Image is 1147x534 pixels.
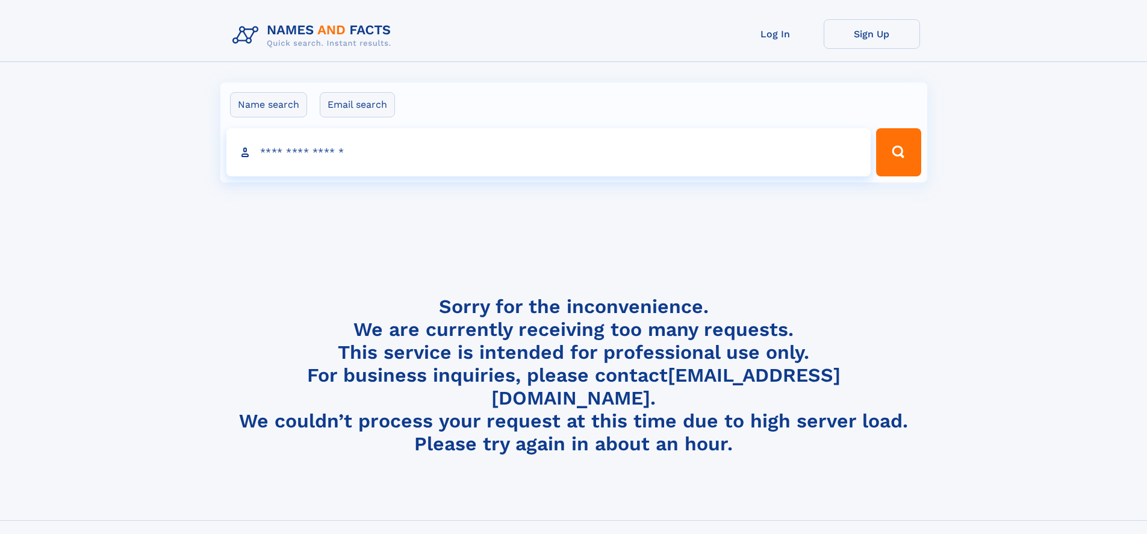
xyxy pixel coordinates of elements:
[320,92,395,117] label: Email search
[491,364,841,409] a: [EMAIL_ADDRESS][DOMAIN_NAME]
[824,19,920,49] a: Sign Up
[876,128,921,176] button: Search Button
[228,295,920,456] h4: Sorry for the inconvenience. We are currently receiving too many requests. This service is intend...
[230,92,307,117] label: Name search
[228,19,401,52] img: Logo Names and Facts
[226,128,871,176] input: search input
[727,19,824,49] a: Log In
